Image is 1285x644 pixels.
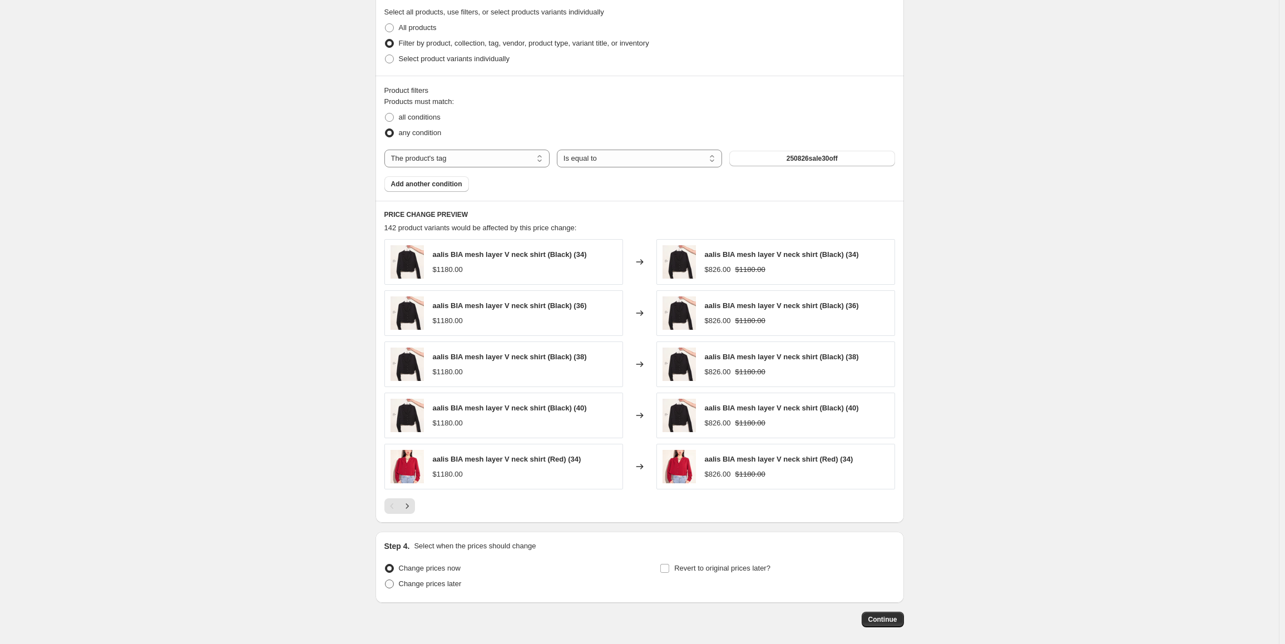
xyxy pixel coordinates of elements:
[705,315,731,326] div: $826.00
[399,564,461,572] span: Change prices now
[384,97,454,106] span: Products must match:
[433,366,463,378] div: $1180.00
[433,353,587,361] span: aalis BIA mesh layer V neck shirt (Black) (38)
[705,469,731,480] div: $826.00
[735,264,765,275] strike: $1180.00
[433,315,463,326] div: $1180.00
[705,404,859,412] span: aalis BIA mesh layer V neck shirt (Black) (40)
[735,418,765,429] strike: $1180.00
[384,224,577,232] span: 142 product variants would be affected by this price change:
[705,264,731,275] div: $826.00
[862,612,904,627] button: Continue
[391,450,424,483] img: SEPW3-51_613b7e8b-7a52-4bf7-8459-3a04a01f988d_80x.jpg
[663,399,696,432] img: WhatsAppImage2024-09-19at03.06.17_1_80x.jpg
[384,176,469,192] button: Add another condition
[735,469,765,480] strike: $1180.00
[391,296,424,330] img: WhatsAppImage2024-09-19at03.06.17_1_80x.jpg
[735,366,765,378] strike: $1180.00
[705,366,731,378] div: $826.00
[399,579,462,588] span: Change prices later
[391,348,424,381] img: WhatsAppImage2024-09-19at03.06.17_1_80x.jpg
[399,498,415,514] button: Next
[414,541,536,552] p: Select when the prices should change
[399,55,510,63] span: Select product variants individually
[391,245,424,279] img: WhatsAppImage2024-09-19at03.06.17_1_80x.jpg
[399,39,649,47] span: Filter by product, collection, tag, vendor, product type, variant title, or inventory
[735,315,765,326] strike: $1180.00
[384,8,604,16] span: Select all products, use filters, or select products variants individually
[433,250,587,259] span: aalis BIA mesh layer V neck shirt (Black) (34)
[705,455,853,463] span: aalis BIA mesh layer V neck shirt (Red) (34)
[384,85,895,96] div: Product filters
[705,301,859,310] span: aalis BIA mesh layer V neck shirt (Black) (36)
[384,210,895,219] h6: PRICE CHANGE PREVIEW
[433,455,581,463] span: aalis BIA mesh layer V neck shirt (Red) (34)
[663,245,696,279] img: WhatsAppImage2024-09-19at03.06.17_1_80x.jpg
[663,450,696,483] img: SEPW3-51_613b7e8b-7a52-4bf7-8459-3a04a01f988d_80x.jpg
[399,113,441,121] span: all conditions
[399,23,437,32] span: All products
[391,399,424,432] img: WhatsAppImage2024-09-19at03.06.17_1_80x.jpg
[705,418,731,429] div: $826.00
[705,353,859,361] span: aalis BIA mesh layer V neck shirt (Black) (38)
[391,180,462,189] span: Add another condition
[433,301,587,310] span: aalis BIA mesh layer V neck shirt (Black) (36)
[787,154,838,163] span: 250826sale30off
[674,564,770,572] span: Revert to original prices later?
[433,404,587,412] span: aalis BIA mesh layer V neck shirt (Black) (40)
[384,541,410,552] h2: Step 4.
[399,128,442,137] span: any condition
[663,296,696,330] img: WhatsAppImage2024-09-19at03.06.17_1_80x.jpg
[868,615,897,624] span: Continue
[433,264,463,275] div: $1180.00
[433,418,463,429] div: $1180.00
[705,250,859,259] span: aalis BIA mesh layer V neck shirt (Black) (34)
[384,498,415,514] nav: Pagination
[663,348,696,381] img: WhatsAppImage2024-09-19at03.06.17_1_80x.jpg
[729,151,894,166] button: 250826sale30off
[433,469,463,480] div: $1180.00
